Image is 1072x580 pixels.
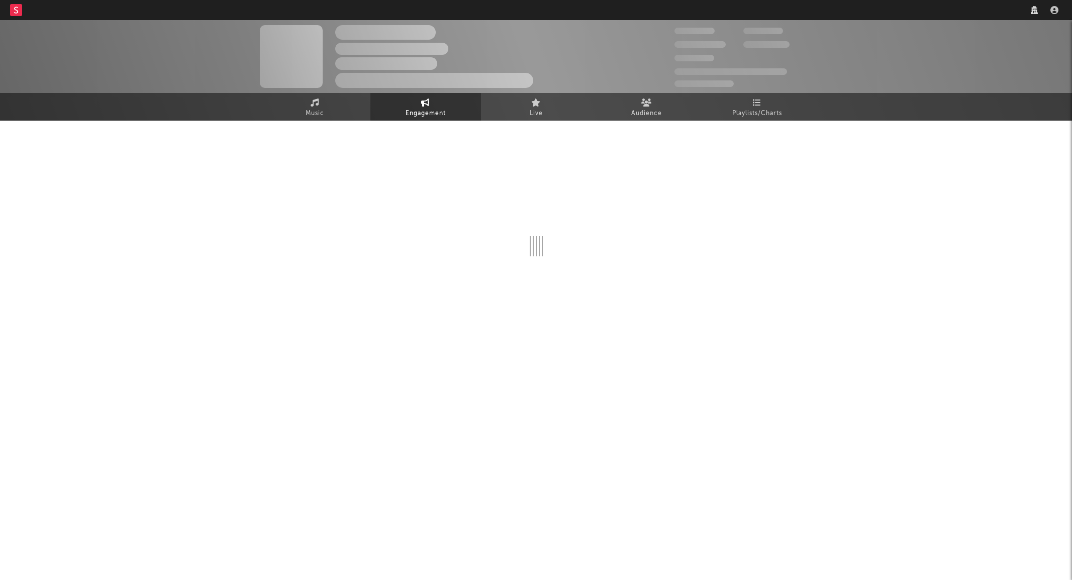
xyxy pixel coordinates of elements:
span: Jump Score: 85.0 [674,80,734,87]
span: Live [530,108,543,120]
span: 50,000,000 Monthly Listeners [674,68,787,75]
span: 300,000 [674,28,715,34]
span: Playlists/Charts [732,108,782,120]
a: Live [481,93,592,121]
a: Engagement [370,93,481,121]
span: 1,000,000 [743,41,790,48]
a: Music [260,93,370,121]
span: Audience [631,108,662,120]
span: 50,000,000 [674,41,726,48]
span: Music [306,108,324,120]
a: Audience [592,93,702,121]
span: 100,000 [674,55,714,61]
span: Engagement [406,108,446,120]
a: Playlists/Charts [702,93,813,121]
span: 100,000 [743,28,783,34]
